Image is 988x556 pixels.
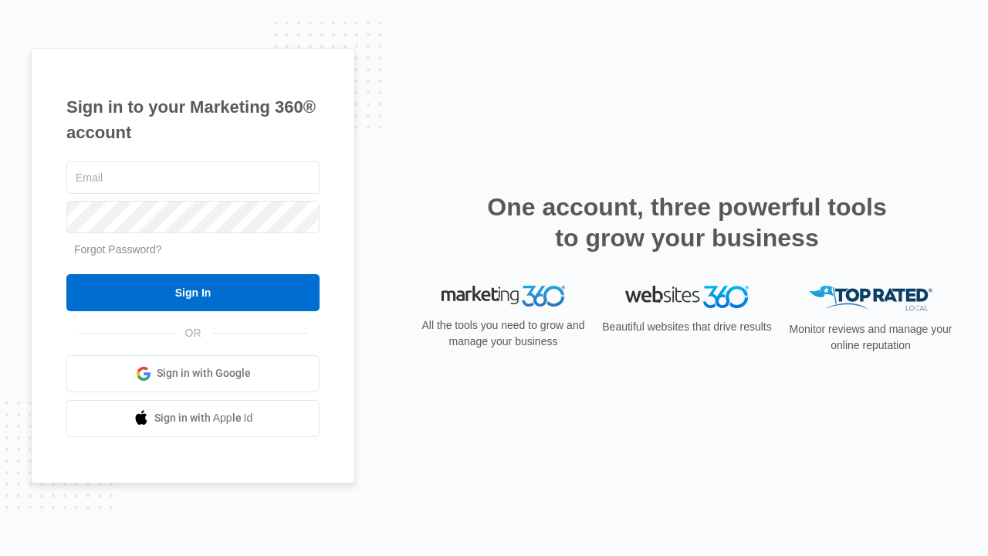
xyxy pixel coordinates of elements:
[66,94,320,145] h1: Sign in to your Marketing 360® account
[809,286,932,311] img: Top Rated Local
[601,319,773,335] p: Beautiful websites that drive results
[66,400,320,437] a: Sign in with Apple Id
[784,321,957,354] p: Monitor reviews and manage your online reputation
[74,243,162,256] a: Forgot Password?
[66,274,320,311] input: Sign In
[66,161,320,194] input: Email
[157,365,251,381] span: Sign in with Google
[174,325,212,341] span: OR
[66,355,320,392] a: Sign in with Google
[482,192,892,253] h2: One account, three powerful tools to grow your business
[442,286,565,307] img: Marketing 360
[154,410,253,426] span: Sign in with Apple Id
[625,286,749,308] img: Websites 360
[417,317,590,350] p: All the tools you need to grow and manage your business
